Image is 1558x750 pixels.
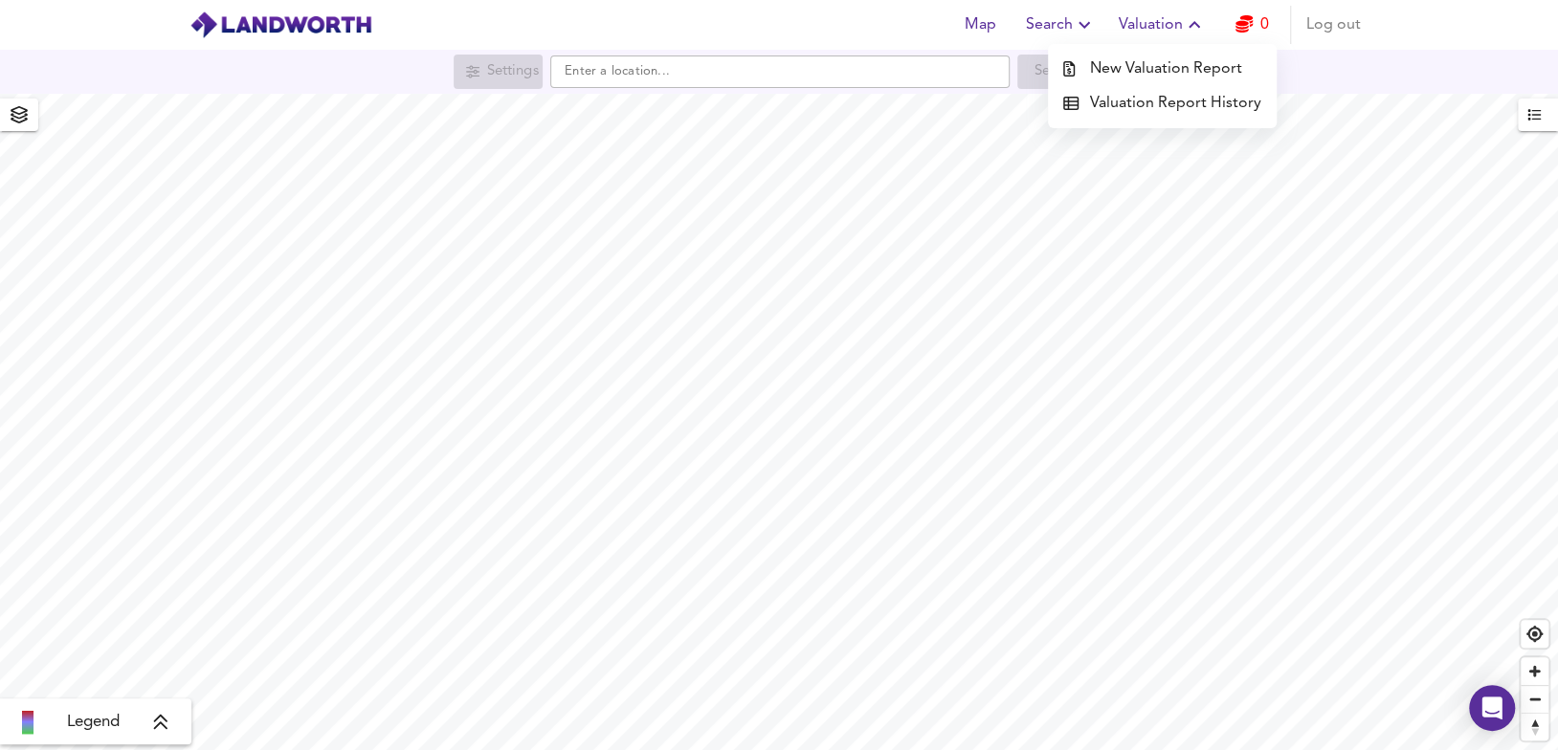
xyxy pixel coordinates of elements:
[1521,620,1548,648] button: Find my location
[1026,11,1096,38] span: Search
[1119,11,1206,38] span: Valuation
[1521,685,1548,713] button: Zoom out
[1048,52,1277,86] a: New Valuation Report
[1521,686,1548,713] span: Zoom out
[189,11,372,39] img: logo
[1299,6,1369,44] button: Log out
[1469,685,1515,731] div: Open Intercom Messenger
[949,6,1011,44] button: Map
[1521,714,1548,740] span: Reset bearing to north
[1521,713,1548,740] button: Reset bearing to north
[957,11,1003,38] span: Map
[1111,6,1213,44] button: Valuation
[1017,55,1104,89] div: Search for a location first or explore the map
[1048,86,1277,121] a: Valuation Report History
[1521,657,1548,685] button: Zoom in
[1306,11,1361,38] span: Log out
[1235,11,1269,38] a: 0
[1221,6,1282,44] button: 0
[550,55,1010,88] input: Enter a location...
[454,55,543,89] div: Search for a location first or explore the map
[1018,6,1103,44] button: Search
[67,711,120,734] span: Legend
